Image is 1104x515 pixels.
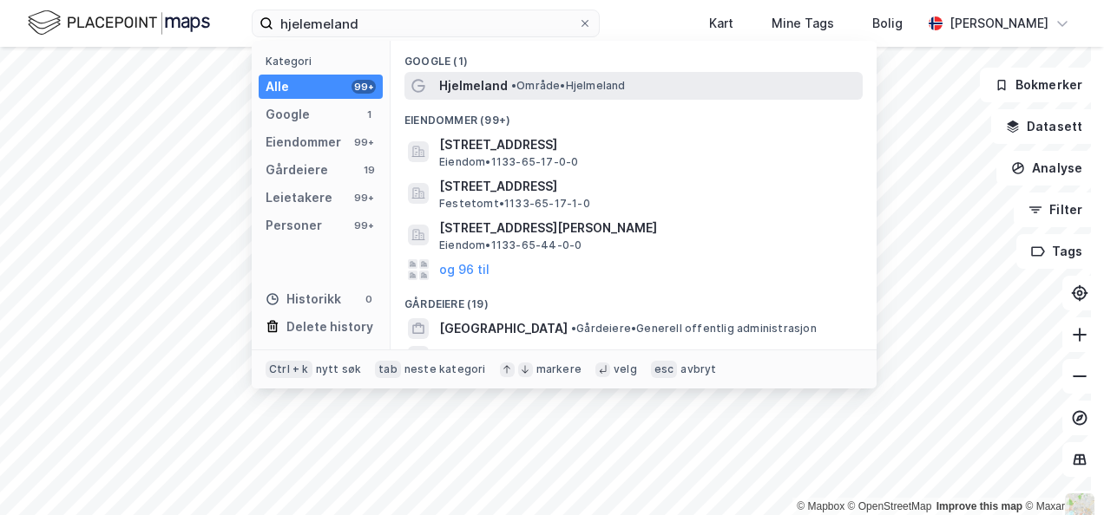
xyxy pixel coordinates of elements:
div: markere [536,362,582,376]
div: Google (1) [391,41,877,72]
div: 99+ [352,218,376,232]
span: • [511,79,516,92]
div: Gårdeiere (19) [391,284,877,315]
div: Gårdeiere [266,160,328,180]
div: [PERSON_NAME] [950,13,1048,34]
div: Eiendommer (99+) [391,100,877,131]
div: Eiendommer [266,132,341,153]
button: og 96 til [439,259,490,280]
span: [STREET_ADDRESS] [439,176,856,197]
div: neste kategori [404,362,486,376]
a: OpenStreetMap [848,500,932,512]
div: Google [266,104,310,125]
span: [STREET_ADDRESS] [439,134,856,155]
div: Ctrl + k [266,361,312,378]
button: Datasett [991,109,1097,144]
div: 19 [362,163,376,177]
div: Personer [266,215,322,236]
div: Leietakere [266,187,332,208]
a: Mapbox [797,500,844,512]
span: Eiendom • 1133-65-44-0-0 [439,238,582,252]
button: Filter [1014,192,1097,227]
div: Kategori [266,55,383,68]
div: Kontrollprogram for chat [1017,432,1104,515]
span: • [571,322,576,335]
div: esc [651,361,678,378]
span: Eiendom • 1133-65-17-0-0 [439,155,578,169]
div: 1 [362,108,376,121]
div: Bolig [872,13,903,34]
span: [STREET_ADDRESS][PERSON_NAME] [439,218,856,238]
div: 99+ [352,135,376,149]
div: 99+ [352,80,376,94]
div: avbryt [680,362,716,376]
button: Bokmerker [980,68,1097,102]
a: Improve this map [936,500,1022,512]
input: Søk på adresse, matrikkel, gårdeiere, leietakere eller personer [273,10,578,36]
span: Område • Hjelmeland [511,79,626,93]
div: Historikk [266,289,341,310]
div: Kart [709,13,733,34]
iframe: Chat Widget [1017,432,1104,515]
span: [PERSON_NAME] INVEST AS [439,346,605,367]
div: Delete history [286,316,373,337]
button: Tags [1016,234,1097,269]
span: Hjelmeland [439,75,508,96]
img: logo.f888ab2527a4732fd821a326f86c7f29.svg [28,8,210,38]
div: nytt søk [316,362,362,376]
div: tab [375,361,401,378]
span: Gårdeiere • Generell offentlig administrasjon [571,322,817,336]
div: Alle [266,76,289,97]
div: 99+ [352,191,376,205]
span: Festetomt • 1133-65-17-1-0 [439,197,590,211]
div: 0 [362,292,376,306]
button: Analyse [996,151,1097,186]
span: [GEOGRAPHIC_DATA] [439,318,568,339]
div: velg [614,362,637,376]
div: Mine Tags [772,13,834,34]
